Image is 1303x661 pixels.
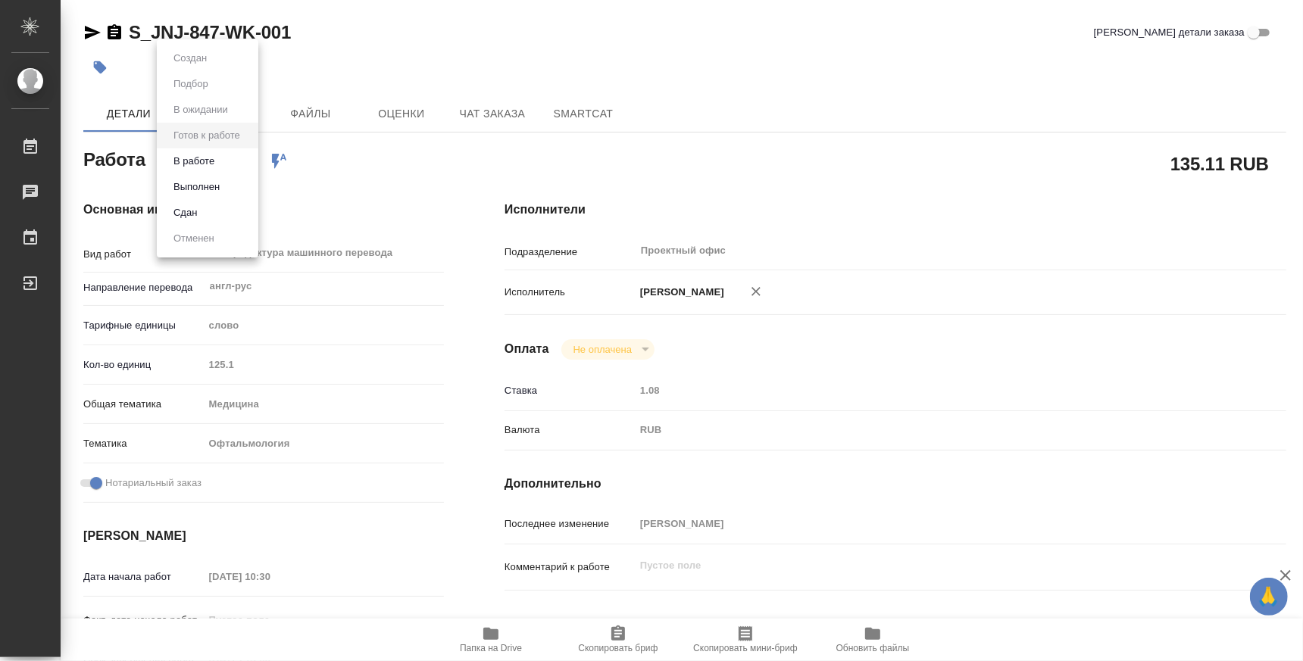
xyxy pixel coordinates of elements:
[169,179,224,195] button: Выполнен
[169,50,211,67] button: Создан
[169,76,213,92] button: Подбор
[169,230,219,247] button: Отменен
[169,101,233,118] button: В ожидании
[169,127,245,144] button: Готов к работе
[169,204,202,221] button: Сдан
[169,153,219,170] button: В работе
